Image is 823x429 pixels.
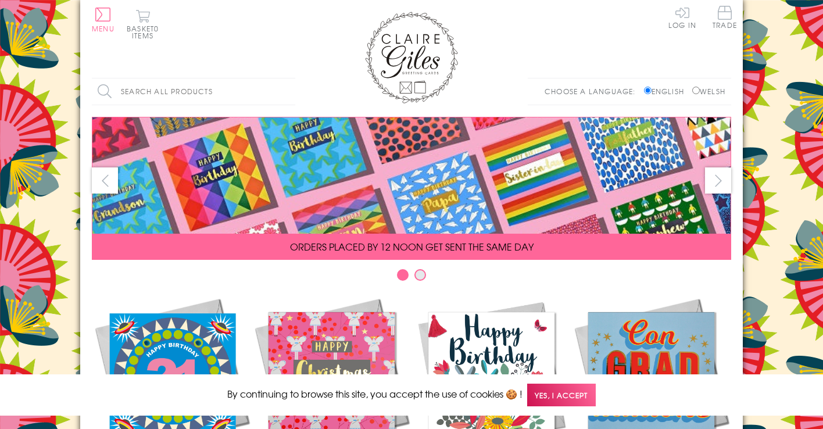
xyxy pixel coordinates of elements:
[365,12,458,103] img: Claire Giles Greetings Cards
[290,239,534,253] span: ORDERS PLACED BY 12 NOON GET SENT THE SAME DAY
[692,87,700,94] input: Welsh
[668,6,696,28] a: Log In
[92,8,114,32] button: Menu
[527,384,596,406] span: Yes, I accept
[92,167,118,194] button: prev
[132,23,159,41] span: 0 items
[127,9,159,39] button: Basket0 items
[284,78,295,105] input: Search
[644,87,652,94] input: English
[414,269,426,281] button: Carousel Page 2
[713,6,737,28] span: Trade
[397,269,409,281] button: Carousel Page 1 (Current Slide)
[692,86,725,96] label: Welsh
[713,6,737,31] a: Trade
[92,269,731,287] div: Carousel Pagination
[705,167,731,194] button: next
[92,23,114,34] span: Menu
[545,86,642,96] p: Choose a language:
[92,78,295,105] input: Search all products
[644,86,690,96] label: English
